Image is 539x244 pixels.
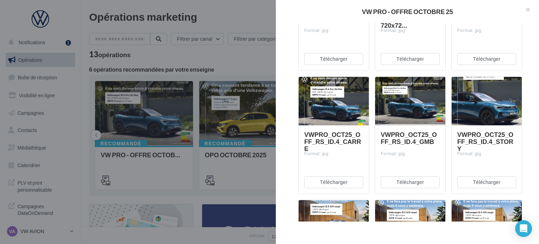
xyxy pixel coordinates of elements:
[457,151,516,157] div: Format: jpg
[304,131,361,152] span: VWPRO_OCT25_OFF_RS_ID.4_CARRE
[457,176,516,188] button: Télécharger
[287,8,528,15] div: VW PRO - OFFRE OCTOBRE 25
[457,27,516,34] div: Format: jpg
[381,53,440,65] button: Télécharger
[515,220,532,237] div: Open Intercom Messenger
[304,27,363,34] div: Format: jpg
[457,131,513,152] span: VWPRO_OCT25_OFF_RS_ID.4_STORY
[304,176,363,188] button: Télécharger
[381,151,440,157] div: Format: jpg
[457,53,516,65] button: Télécharger
[304,151,363,157] div: Format: jpg
[381,131,437,145] span: VWPRO_OCT25_OFF_RS_ID.4_GMB
[381,176,440,188] button: Télécharger
[304,53,363,65] button: Télécharger
[381,27,440,34] div: Format: jpg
